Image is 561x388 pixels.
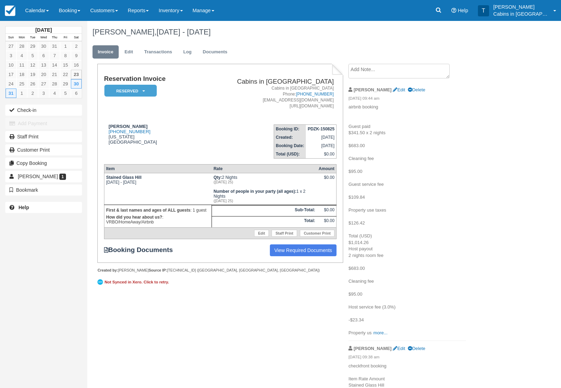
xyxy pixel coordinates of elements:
[71,34,82,41] th: Sat
[60,60,71,70] a: 15
[27,89,38,98] a: 2
[6,70,16,79] a: 17
[317,205,337,216] td: $0.00
[27,79,38,89] a: 26
[106,207,210,214] p: : 1 guest
[71,79,82,89] a: 30
[296,92,334,97] a: [PHONE_NUMBER]
[27,51,38,60] a: 5
[60,70,71,79] a: 22
[38,60,49,70] a: 13
[317,165,337,173] th: Amount
[5,144,82,155] a: Customer Print
[214,175,222,180] strong: Qty
[104,124,191,145] div: [US_STATE] [GEOGRAPHIC_DATA]
[16,79,27,89] a: 25
[348,96,466,103] em: [DATE] 09:44 am
[306,142,336,150] td: [DATE]
[317,216,337,228] td: $0.00
[458,8,468,13] span: Help
[408,346,425,351] a: Delete
[104,165,212,173] th: Item
[348,354,466,362] em: [DATE] 09:38 am
[49,79,60,89] a: 28
[71,70,82,79] a: 23
[93,28,503,36] h1: [PERSON_NAME],
[16,34,27,41] th: Mon
[374,330,387,335] a: more...
[16,70,27,79] a: 18
[451,8,456,13] i: Help
[348,104,466,336] p: airbnb booking Guest paid $341.50 x 2 nights $683.00 Cleaning fee $95.00 Guest service fee $109.8...
[393,346,405,351] a: Edit
[49,41,60,51] a: 31
[35,27,52,33] strong: [DATE]
[306,150,336,159] td: $0.00
[212,216,317,228] th: Total:
[308,127,334,131] strong: PDZK-150825
[178,45,197,59] a: Log
[49,70,60,79] a: 21
[97,268,118,272] strong: Created by:
[300,230,334,237] a: Customer Print
[16,41,27,51] a: 28
[214,199,315,203] em: ([DATE] 25)
[6,34,16,41] th: Sun
[156,28,211,36] span: [DATE] - [DATE]
[60,89,71,98] a: 5
[18,174,58,179] span: [PERSON_NAME]
[104,75,191,83] h1: Reservation Invoice
[60,41,71,51] a: 1
[194,85,334,109] address: Cabins in [GEOGRAPHIC_DATA] Phone: [EMAIL_ADDRESS][DOMAIN_NAME] [URL][DOMAIN_NAME]
[212,165,317,173] th: Rate
[119,45,138,59] a: Edit
[139,45,177,59] a: Transactions
[106,175,141,180] strong: Stained Glass Hill
[274,133,306,142] th: Created:
[354,346,392,351] strong: [PERSON_NAME]
[60,51,71,60] a: 8
[27,34,38,41] th: Tue
[109,129,150,134] a: [PHONE_NUMBER]
[109,124,148,129] strong: [PERSON_NAME]
[6,60,16,70] a: 10
[5,184,82,196] button: Bookmark
[6,41,16,51] a: 27
[38,79,49,89] a: 27
[104,173,212,205] td: [DATE] - [DATE]
[49,89,60,98] a: 4
[6,79,16,89] a: 24
[49,34,60,41] th: Thu
[198,45,233,59] a: Documents
[5,6,15,16] img: checkfront-main-nav-mini-logo.png
[49,51,60,60] a: 7
[5,202,82,213] a: Help
[16,89,27,98] a: 1
[6,51,16,60] a: 3
[71,41,82,51] a: 2
[19,205,29,210] b: Help
[16,51,27,60] a: 4
[5,131,82,142] a: Staff Print
[274,150,306,159] th: Total (USD):
[38,89,49,98] a: 3
[106,214,210,226] p: : VRBO/HomeAway/Airbnb
[5,105,82,116] button: Check-in
[5,171,82,182] a: [PERSON_NAME] 1
[274,125,306,134] th: Booking ID:
[306,133,336,142] td: [DATE]
[59,174,66,180] span: 1
[16,60,27,70] a: 11
[38,34,49,41] th: Wed
[71,51,82,60] a: 9
[6,89,16,98] a: 31
[71,89,82,98] a: 6
[408,87,425,92] a: Delete
[106,208,190,213] strong: First & last names and ages of ALL guests
[97,268,343,273] div: [PERSON_NAME] [TECHNICAL_ID] ([GEOGRAPHIC_DATA], [GEOGRAPHIC_DATA], [GEOGRAPHIC_DATA])
[212,173,317,205] td: 2 Nights 1 x 2 Nights
[38,41,49,51] a: 30
[149,268,167,272] strong: Source IP:
[214,180,315,184] em: ([DATE] 25)
[27,70,38,79] a: 19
